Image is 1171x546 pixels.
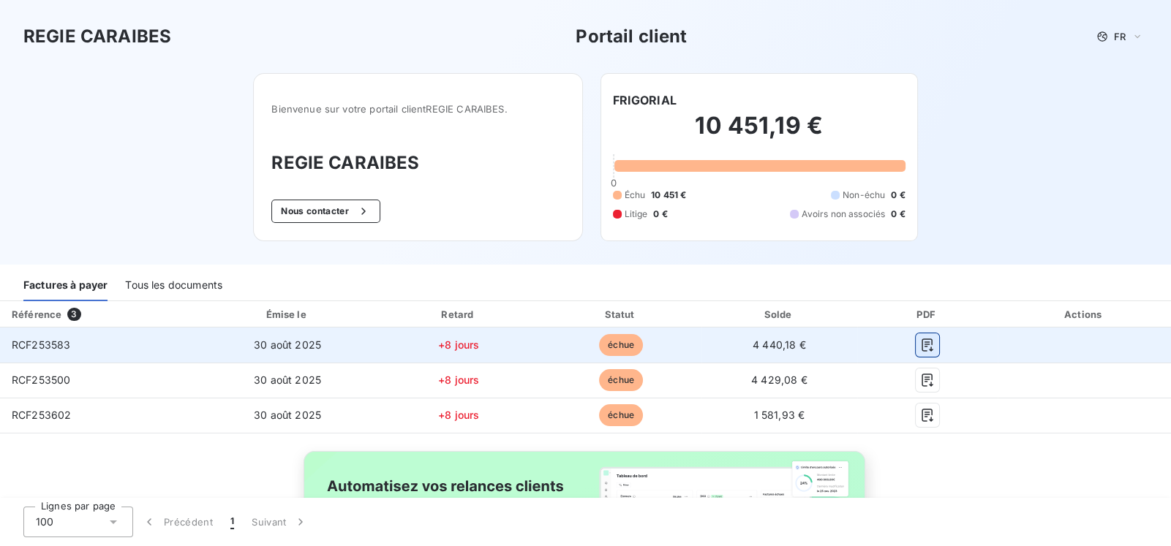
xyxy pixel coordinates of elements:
span: +8 jours [438,409,479,421]
h3: Portail client [576,23,687,50]
div: Actions [1001,307,1168,322]
span: 30 août 2025 [254,374,321,386]
span: échue [599,404,643,426]
span: +8 jours [438,374,479,386]
div: Émise le [201,307,374,322]
div: PDF [860,307,995,322]
span: 0 [610,177,616,189]
span: RCF253500 [12,374,70,386]
span: échue [599,369,643,391]
button: Suivant [243,507,317,537]
span: 4 429,08 € [751,374,807,386]
span: 30 août 2025 [254,409,321,421]
button: Nous contacter [271,200,380,223]
div: Référence [12,308,61,320]
span: échue [599,334,643,356]
span: +8 jours [438,338,479,351]
span: RCF253602 [12,409,71,421]
span: 0 € [891,189,905,202]
span: Avoirs non associés [802,208,885,221]
span: 1 581,93 € [754,409,805,421]
span: Bienvenue sur votre portail client REGIE CARAIBES . [271,103,564,115]
h2: 10 451,19 € [613,111,905,155]
h3: REGIE CARAIBES [271,150,564,176]
span: 1 [230,515,234,529]
span: Litige [625,208,648,221]
span: 100 [36,515,53,529]
span: 10 451 € [651,189,686,202]
span: 30 août 2025 [254,338,321,351]
span: Non-échu [843,189,885,202]
span: 0 € [891,208,905,221]
div: Statut [543,307,698,322]
div: Retard [380,307,538,322]
span: Échu [625,189,646,202]
button: 1 [222,507,243,537]
span: 3 [67,308,80,321]
h6: FRIGORIAL [613,91,677,109]
span: 0 € [653,208,667,221]
span: 4 440,18 € [753,338,806,351]
span: FR [1114,31,1126,42]
div: Solde [704,307,855,322]
div: Tous les documents [125,270,222,301]
button: Précédent [133,507,222,537]
div: Factures à payer [23,270,108,301]
span: RCF253583 [12,338,70,351]
h3: REGIE CARAIBES [23,23,171,50]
